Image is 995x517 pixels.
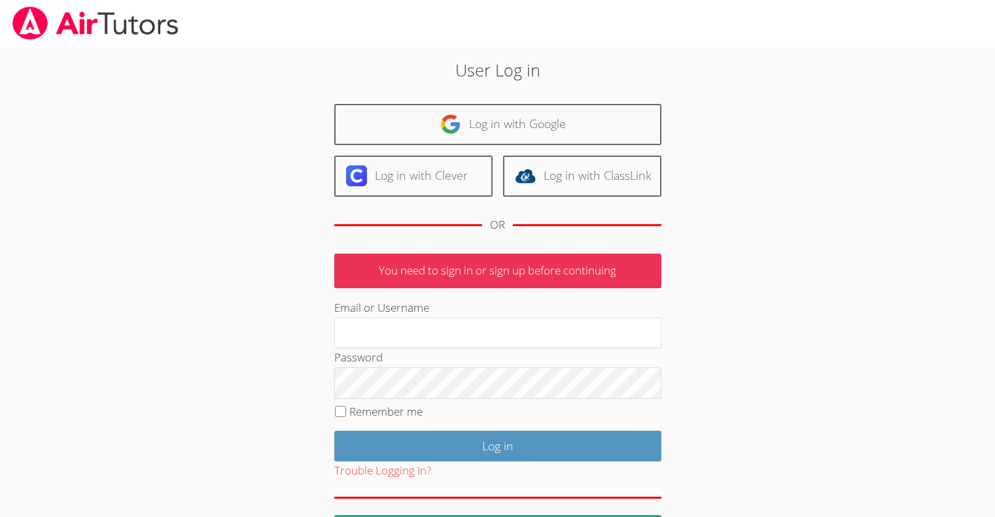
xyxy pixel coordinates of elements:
[334,300,429,315] label: Email or Username
[334,156,493,197] a: Log in with Clever
[229,58,766,82] h2: User Log in
[334,431,661,461] input: Log in
[11,7,180,40] img: airtutors_banner-c4298cdbf04f3fff15de1276eac7730deb9818008684d7c2e4769d2f7ddbe033.png
[349,404,423,419] label: Remember me
[334,104,661,145] a: Log in with Google
[334,254,661,288] p: You need to sign in or sign up before continuing
[346,165,367,186] img: clever-logo-6eab21bc6e7a338710f1a6ff85c0baf02591cd810cc4098c63d3a4b26e2feb20.svg
[334,350,383,365] label: Password
[334,461,431,480] button: Trouble Logging In?
[515,165,536,186] img: classlink-logo-d6bb404cc1216ec64c9a2012d9dc4662098be43eaf13dc465df04b49fa7ab582.svg
[440,114,461,135] img: google-logo-50288ca7cdecda66e5e0955fdab243c47b7ad437acaf1139b6f446037453330a.svg
[490,216,505,235] div: OR
[503,156,661,197] a: Log in with ClassLink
